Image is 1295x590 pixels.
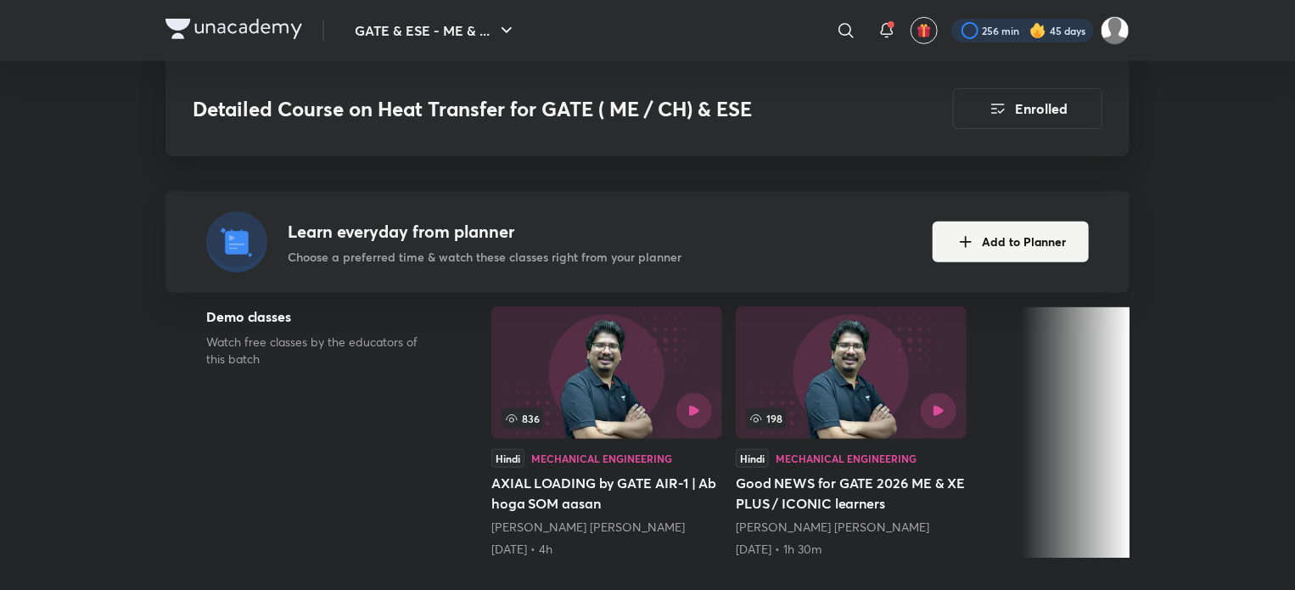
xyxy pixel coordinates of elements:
[491,541,722,558] div: 19th Jul • 4h
[345,14,527,48] button: GATE & ESE - ME & ...
[736,541,967,558] div: 22nd Jul • 1h 30m
[933,222,1089,262] button: Add to Planner
[491,519,722,536] div: Devendra Singh Negi
[1029,22,1046,39] img: streak
[531,453,672,464] div: Mechanical Engineering
[491,473,722,514] h5: AXIAL LOADING by GATE AIR-1 | Ab hoga SOM aasan
[206,306,437,327] h5: Demo classes
[1101,16,1130,45] img: Abhay Raj
[776,453,917,464] div: Mechanical Engineering
[165,19,302,43] a: Company Logo
[491,449,524,468] div: Hindi
[736,473,967,514] h5: Good NEWS for GATE 2026 ME & XE PLUS / ICONIC learners
[491,306,722,558] a: 836HindiMechanical EngineeringAXIAL LOADING by GATE AIR-1 | Ab hoga SOM aasan[PERSON_NAME] [PERSO...
[736,306,967,558] a: 198HindiMechanical EngineeringGood NEWS for GATE 2026 ME & XE PLUS / ICONIC learners[PERSON_NAME]...
[193,97,857,121] h3: Detailed Course on Heat Transfer for GATE ( ME / CH) & ESE
[911,17,938,44] button: avatar
[736,519,967,536] div: Devendra Singh Negi
[746,408,786,429] span: 198
[736,306,967,558] a: Good NEWS for GATE 2026 ME & XE PLUS / ICONIC learners
[165,19,302,39] img: Company Logo
[917,23,932,38] img: avatar
[288,248,681,266] p: Choose a preferred time & watch these classes right from your planner
[502,408,543,429] span: 836
[953,88,1102,129] button: Enrolled
[491,519,685,535] a: [PERSON_NAME] [PERSON_NAME]
[206,334,437,368] p: Watch free classes by the educators of this batch
[736,449,769,468] div: Hindi
[491,306,722,558] a: AXIAL LOADING by GATE AIR-1 | Ab hoga SOM aasan
[288,219,681,244] h4: Learn everyday from planner
[736,519,929,535] a: [PERSON_NAME] [PERSON_NAME]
